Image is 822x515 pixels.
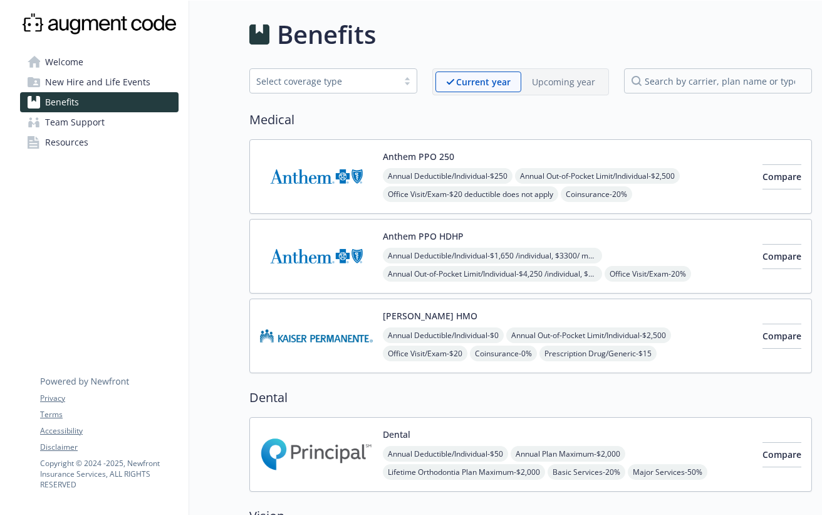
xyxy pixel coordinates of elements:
a: Privacy [40,393,178,404]
p: Copyright © 2024 - 2025 , Newfront Insurance Services, ALL RIGHTS RESERVED [40,458,178,490]
a: Benefits [20,92,179,112]
span: Compare [762,330,801,342]
div: Select coverage type [256,75,392,88]
span: Annual Deductible/Individual - $1,650 /individual, $3300/ member [383,248,602,263]
span: Coinsurance - 20% [561,186,632,202]
a: Accessibility [40,425,178,437]
img: Kaiser Permanente Insurance Company carrier logo [260,309,373,363]
span: Compare [762,171,801,183]
button: Compare [762,442,801,467]
span: Annual Deductible/Individual - $50 [383,446,508,462]
span: Compare [762,449,801,460]
span: Annual Out-of-Pocket Limit/Individual - $4,250 /individual, $4250/ member [383,266,602,282]
span: Office Visit/Exam - 20% [605,266,691,282]
button: [PERSON_NAME] HMO [383,309,477,322]
a: Team Support [20,112,179,132]
span: Annual Plan Maximum - $2,000 [511,446,625,462]
button: Compare [762,164,801,189]
span: Benefits [45,92,79,112]
a: New Hire and Life Events [20,72,179,92]
a: Resources [20,132,179,152]
a: Welcome [20,52,179,72]
span: Office Visit/Exam - $20 deductible does not apply [383,186,558,202]
a: Terms [40,409,178,420]
h1: Benefits [277,16,376,53]
h2: Medical [249,110,812,129]
span: Welcome [45,52,83,72]
h2: Dental [249,388,812,407]
p: Upcoming year [532,75,595,88]
button: Dental [383,428,410,441]
input: search by carrier, plan name or type [624,68,812,93]
button: Compare [762,244,801,269]
img: Anthem Blue Cross carrier logo [260,150,373,203]
span: Annual Out-of-Pocket Limit/Individual - $2,500 [506,327,671,343]
span: Annual Deductible/Individual - $0 [383,327,504,343]
span: Resources [45,132,88,152]
span: Coinsurance - 0% [470,346,537,361]
span: Annual Out-of-Pocket Limit/Individual - $2,500 [515,168,680,184]
img: Principal Financial Group Inc carrier logo [260,428,373,481]
span: Office Visit/Exam - $20 [383,346,467,361]
span: Major Services - 50% [628,464,707,480]
button: Anthem PPO HDHP [383,230,464,243]
span: Basic Services - 20% [548,464,625,480]
button: Anthem PPO 250 [383,150,454,163]
span: Annual Deductible/Individual - $250 [383,168,512,184]
a: Disclaimer [40,442,178,453]
span: Lifetime Orthodontia Plan Maximum - $2,000 [383,464,545,480]
span: Team Support [45,112,105,132]
button: Compare [762,324,801,349]
p: Current year [456,75,511,88]
span: Compare [762,250,801,262]
span: New Hire and Life Events [45,72,150,92]
span: Prescription Drug/Generic - $15 [539,346,657,361]
img: Anthem Blue Cross carrier logo [260,230,373,283]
